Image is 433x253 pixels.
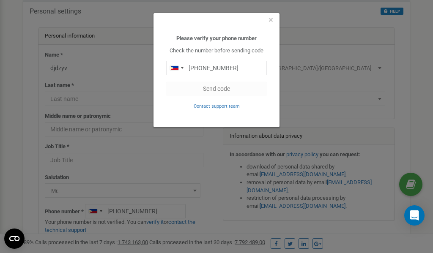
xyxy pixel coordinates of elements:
button: Open CMP widget [4,229,25,249]
p: Check the number before sending code [166,47,267,55]
button: Send code [166,82,267,96]
div: Open Intercom Messenger [404,205,425,226]
small: Contact support team [194,103,240,109]
a: Contact support team [194,103,240,109]
input: 0905 123 4567 [166,61,267,75]
div: Telephone country code [167,61,186,75]
button: Close [269,16,273,24]
b: Please verify your phone number [176,35,257,41]
span: × [269,15,273,25]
